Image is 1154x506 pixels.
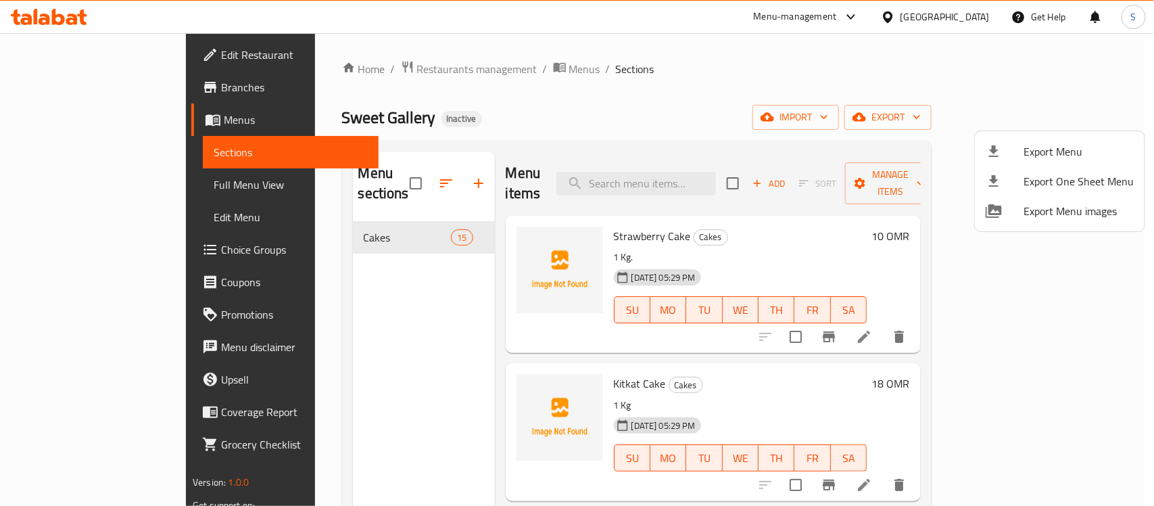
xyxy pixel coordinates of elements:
[1024,143,1134,160] span: Export Menu
[1024,173,1134,189] span: Export One Sheet Menu
[1024,203,1134,219] span: Export Menu images
[975,137,1145,166] li: Export menu items
[975,166,1145,196] li: Export one sheet menu items
[975,196,1145,226] li: Export Menu images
